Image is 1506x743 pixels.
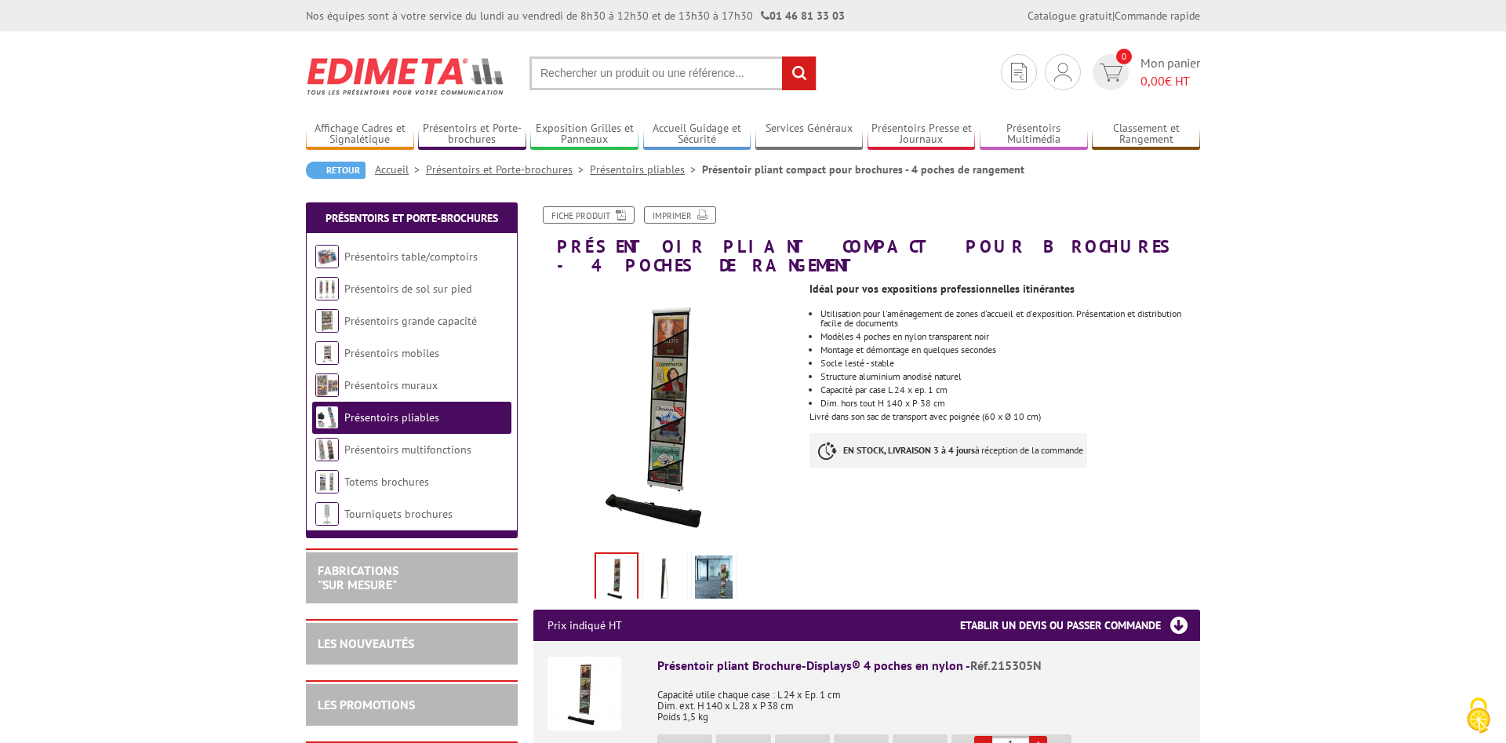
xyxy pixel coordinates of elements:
li: Socle lesté - stable [820,359,1200,368]
button: Cookies (fenêtre modale) [1451,690,1506,743]
img: Cookies (fenêtre modale) [1459,696,1498,735]
span: Réf.215305N [970,657,1042,673]
input: Rechercher un produit ou une référence... [529,56,817,90]
div: | [1028,8,1200,24]
strong: EN STOCK, LIVRAISON 3 à 4 jours [843,444,975,456]
a: Présentoirs pliables [344,410,439,424]
a: Présentoirs muraux [344,378,438,392]
img: Présentoirs multifonctions [315,438,339,461]
img: devis rapide [1054,63,1071,82]
span: 0 [1116,49,1132,64]
li: Montage et démontage en quelques secondes [820,345,1200,355]
img: Edimeta [306,47,506,105]
a: Présentoirs table/comptoirs [344,249,478,264]
h3: Etablir un devis ou passer commande [960,610,1200,641]
li: Structure aluminium anodisé naturel [820,372,1200,381]
img: Tourniquets brochures [315,502,339,526]
li: Dim. hors tout H 140 x P 38 cm [820,399,1200,408]
img: Présentoirs table/comptoirs [315,245,339,268]
span: Mon panier [1140,54,1200,90]
a: Présentoirs et Porte-brochures [418,122,526,148]
li: Capacité par case L 24 x ep. 1 cm [820,385,1200,395]
li: Utilisation pour l'aménagement de zones d'accueil et d'exposition. Présentation et distribution f... [820,309,1200,328]
a: Présentoirs Multimédia [980,122,1088,148]
a: LES PROMOTIONS [318,697,415,712]
img: Présentoirs mobiles [315,341,339,365]
img: devis rapide [1011,63,1027,82]
img: Présentoirs de sol sur pied [315,277,339,300]
a: Affichage Cadres et Signalétique [306,122,414,148]
a: Classement et Rangement [1092,122,1200,148]
div: Livré dans son sac de transport avec poignée (60 x Ø 10 cm) [809,275,1212,483]
a: Accueil Guidage et Sécurité [643,122,751,148]
img: Totems brochures [315,470,339,494]
img: presentoir_pliant_brochure-displays_noir_mise_en_situation_215305n.jpg [695,555,733,604]
a: Exposition Grilles et Panneaux [530,122,638,148]
p: Capacité utile chaque case : L 24 x Ep. 1 cm Dim. ext. H 140 x L 28 x P 38 cm Poids 1,5 kg [657,679,1186,723]
a: Présentoirs et Porte-brochures [326,211,498,225]
a: Présentoirs multifonctions [344,443,471,457]
img: Présentoir pliant Brochure-Displays® 4 poches en nylon [547,657,621,730]
a: Tourniquets brochures [344,507,453,521]
div: Nos équipes sont à votre service du lundi au vendredi de 8h30 à 12h30 et de 13h30 à 17h30 [306,8,845,24]
li: Présentoir pliant compact pour brochures - 4 poches de rangement [702,162,1024,177]
a: Présentoirs de sol sur pied [344,282,471,296]
img: Présentoirs muraux [315,373,339,397]
a: Présentoirs mobiles [344,346,439,360]
a: Commande rapide [1115,9,1200,23]
a: Accueil [375,162,426,177]
p: Prix indiqué HT [547,610,622,641]
a: Présentoirs Presse et Journaux [868,122,976,148]
a: FABRICATIONS"Sur Mesure" [318,563,398,592]
a: Imprimer [644,206,716,224]
a: Services Généraux [755,122,864,148]
a: Totems brochures [344,475,429,489]
li: Modèles 4 poches en nylon transparent noir [820,332,1200,341]
span: 0,00 [1140,73,1165,89]
a: Retour [306,162,366,179]
img: 215305n_presentoir_pliant_brochure-displays_magazine_dos.jpg [646,555,684,604]
a: Présentoirs grande capacité [344,314,477,328]
img: presentoir_pliant_brochure-displays_magazine_215305n.jpg [533,282,798,547]
strong: 01 46 81 33 03 [761,9,845,23]
img: presentoir_pliant_brochure-displays_magazine_215305n.jpg [596,554,637,603]
span: € HT [1140,72,1200,90]
img: devis rapide [1100,64,1122,82]
h1: Présentoir pliant compact pour brochures - 4 poches de rangement [522,206,1212,275]
a: Présentoirs pliables [590,162,702,177]
a: devis rapide 0 Mon panier 0,00€ HT [1089,54,1200,90]
a: Fiche produit [543,206,635,224]
img: Présentoirs pliables [315,406,339,429]
a: Catalogue gratuit [1028,9,1112,23]
a: Présentoirs et Porte-brochures [426,162,590,177]
p: à réception de la commande [809,433,1087,468]
input: rechercher [782,56,816,90]
div: Présentoir pliant Brochure-Displays® 4 poches en nylon - [657,657,1186,675]
strong: Idéal pour vos expositions professionnelles itinérantes [809,282,1075,296]
a: LES NOUVEAUTÉS [318,636,414,651]
img: Présentoirs grande capacité [315,309,339,333]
